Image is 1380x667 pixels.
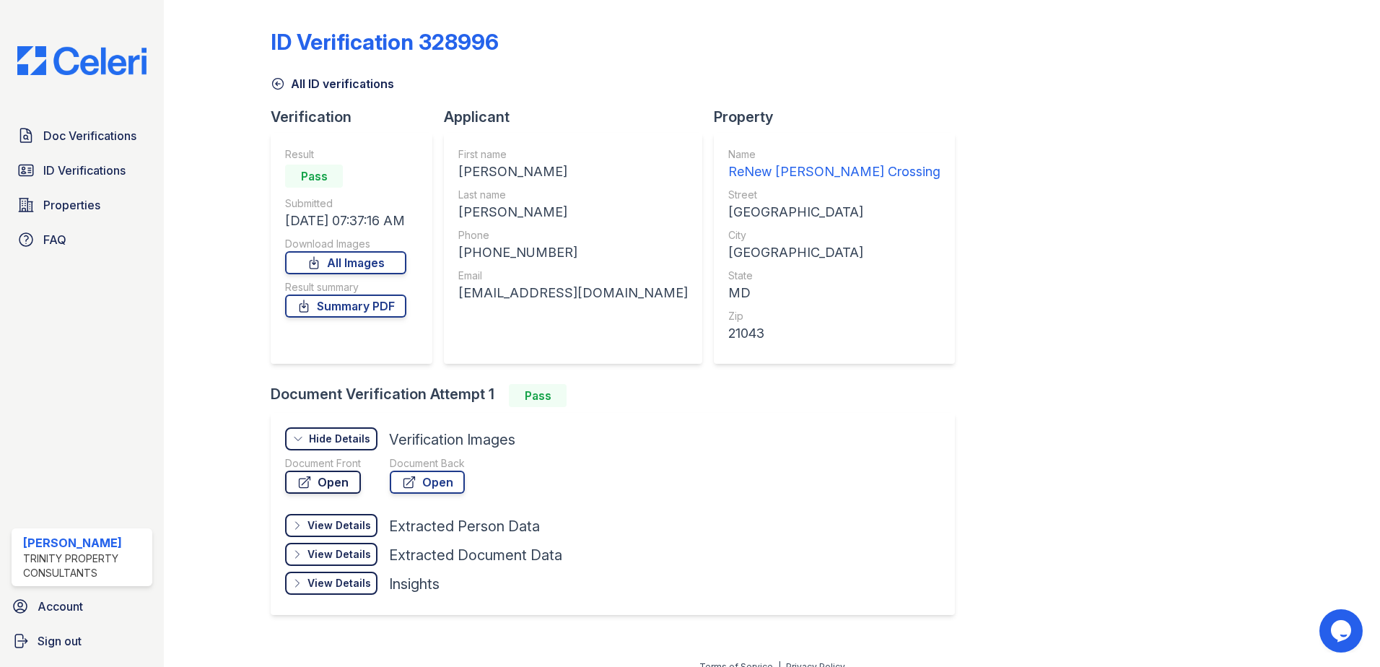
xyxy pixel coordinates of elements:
span: Doc Verifications [43,127,136,144]
div: Document Back [390,456,465,471]
div: State [728,269,940,283]
div: Document Verification Attempt 1 [271,384,966,407]
div: [PERSON_NAME] [458,202,688,222]
div: [PERSON_NAME] [23,534,147,552]
a: Name ReNew [PERSON_NAME] Crossing [728,147,940,182]
span: Account [38,598,83,615]
a: Account [6,592,158,621]
a: All ID verifications [271,75,394,92]
div: Email [458,269,688,283]
a: Sign out [6,627,158,655]
span: ID Verifications [43,162,126,179]
div: [GEOGRAPHIC_DATA] [728,202,940,222]
div: [DATE] 07:37:16 AM [285,211,406,231]
div: Hide Details [309,432,370,446]
div: Insights [389,574,440,594]
div: [PHONE_NUMBER] [458,243,688,263]
div: Applicant [444,107,714,127]
a: All Images [285,251,406,274]
div: Result summary [285,280,406,295]
div: MD [728,283,940,303]
div: Pass [509,384,567,407]
a: Properties [12,191,152,219]
div: ReNew [PERSON_NAME] Crossing [728,162,940,182]
div: ID Verification 328996 [271,29,499,55]
a: Doc Verifications [12,121,152,150]
div: Trinity Property Consultants [23,552,147,580]
img: CE_Logo_Blue-a8612792a0a2168367f1c8372b55b34899dd931a85d93a1a3d3e32e68fde9ad4.png [6,46,158,75]
a: ID Verifications [12,156,152,185]
div: Download Images [285,237,406,251]
div: View Details [307,518,371,533]
div: City [728,228,940,243]
div: 21043 [728,323,940,344]
div: Verification [271,107,444,127]
div: [PERSON_NAME] [458,162,688,182]
div: Name [728,147,940,162]
div: View Details [307,547,371,562]
div: Property [714,107,966,127]
div: Verification Images [389,430,515,450]
div: [EMAIL_ADDRESS][DOMAIN_NAME] [458,283,688,303]
div: Extracted Document Data [389,545,562,565]
span: FAQ [43,231,66,248]
div: Street [728,188,940,202]
div: Extracted Person Data [389,516,540,536]
a: Summary PDF [285,295,406,318]
div: Last name [458,188,688,202]
div: Pass [285,165,343,188]
a: Open [285,471,361,494]
iframe: chat widget [1319,609,1366,653]
div: Result [285,147,406,162]
div: Phone [458,228,688,243]
div: View Details [307,576,371,590]
div: [GEOGRAPHIC_DATA] [728,243,940,263]
a: Open [390,471,465,494]
span: Properties [43,196,100,214]
div: First name [458,147,688,162]
a: FAQ [12,225,152,254]
span: Sign out [38,632,82,650]
div: Zip [728,309,940,323]
div: Submitted [285,196,406,211]
div: Document Front [285,456,361,471]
